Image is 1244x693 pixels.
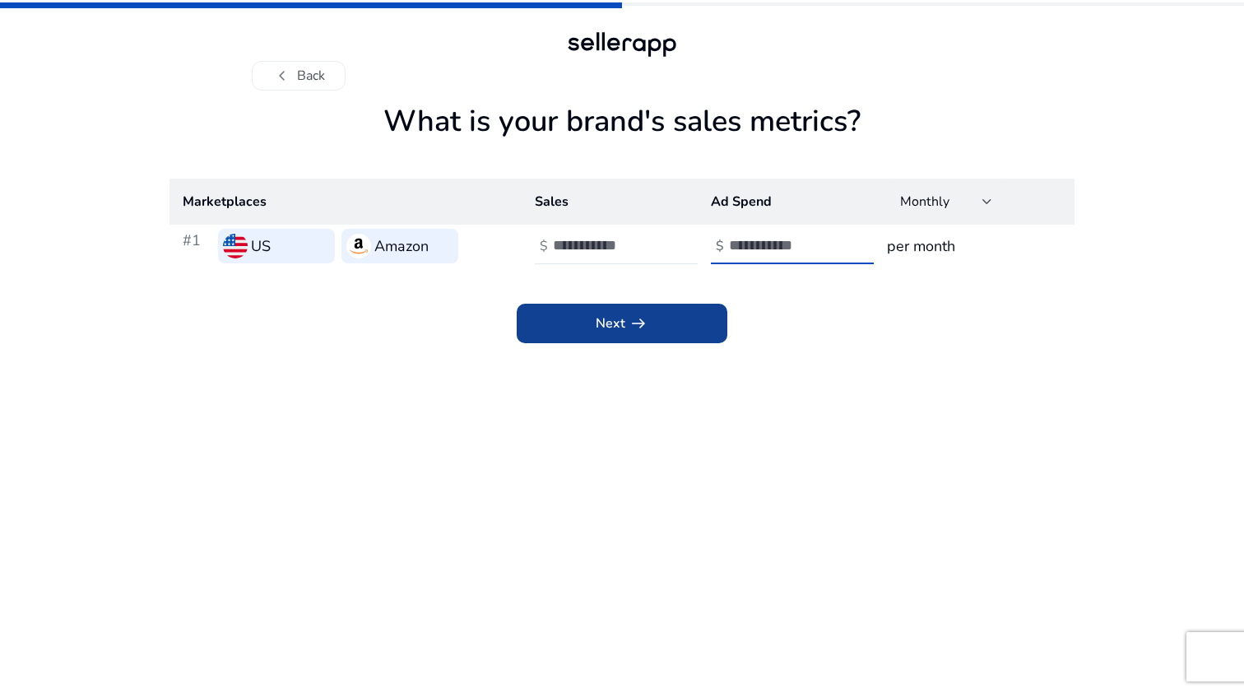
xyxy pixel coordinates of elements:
[716,239,724,254] h4: $
[252,61,346,91] button: chevron_leftBack
[169,179,522,225] th: Marketplaces
[540,239,548,254] h4: $
[251,235,271,258] h3: US
[887,235,1061,258] h3: per month
[629,314,648,333] span: arrow_right_alt
[596,314,648,333] span: Next
[223,234,248,258] img: us.svg
[169,104,1075,179] h1: What is your brand's sales metrics?
[698,179,874,225] th: Ad Spend
[900,193,949,211] span: Monthly
[183,229,211,263] h3: #1
[522,179,698,225] th: Sales
[374,235,429,258] h3: Amazon
[272,66,292,86] span: chevron_left
[517,304,727,343] button: Nextarrow_right_alt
